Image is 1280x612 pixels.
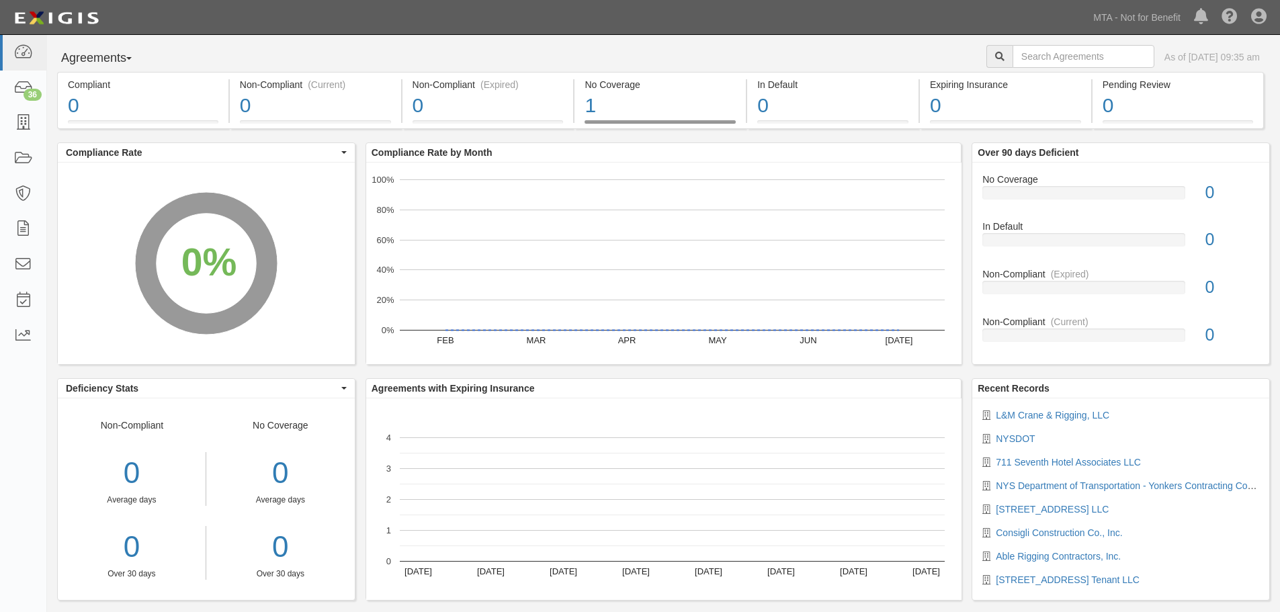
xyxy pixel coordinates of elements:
div: No Coverage [972,173,1269,186]
a: MTA - Not for Benefit [1086,4,1187,31]
a: NYSDOT [996,433,1035,444]
svg: A chart. [366,163,962,364]
text: JUN [800,335,816,345]
div: 0 [1195,323,1269,347]
text: 2 [386,494,391,505]
text: MAR [526,335,546,345]
div: Pending Review [1103,78,1253,91]
text: MAY [708,335,727,345]
input: Search Agreements [1013,45,1154,68]
div: 0 [1103,91,1253,120]
text: [DATE] [695,566,722,576]
div: (Expired) [480,78,519,91]
text: 60% [376,234,394,245]
div: Non-Compliant [972,315,1269,329]
a: In Default0 [747,120,919,131]
a: Non-Compliant(Current)0 [230,120,401,131]
div: 0 [216,452,345,494]
a: [STREET_ADDRESS] Tenant LLC [996,574,1140,585]
a: 0 [216,526,345,568]
span: Deficiency Stats [66,382,338,395]
div: 36 [24,89,42,101]
div: Over 30 days [58,568,206,580]
text: 80% [376,205,394,215]
svg: A chart. [58,163,355,364]
div: Non-Compliant [972,267,1269,281]
a: Pending Review0 [1093,120,1264,131]
text: [DATE] [622,566,650,576]
a: NYS Department of Transportation - Yonkers Contracting Company [996,480,1275,491]
text: 0 [386,556,391,566]
a: Consigli Construction Co., Inc. [996,527,1122,538]
b: Over 90 days Deficient [978,147,1078,158]
div: 0 [930,91,1081,120]
a: 0 [58,526,206,568]
div: 0 [58,452,206,494]
a: Expiring Insurance0 [920,120,1091,131]
div: 0 [1195,275,1269,300]
i: Help Center - Complianz [1222,9,1238,26]
text: 20% [376,295,394,305]
div: 1 [585,91,736,120]
div: 0 [1195,181,1269,205]
button: Compliance Rate [58,143,355,162]
div: Average days [216,494,345,506]
div: 0% [181,235,237,290]
b: Recent Records [978,383,1050,394]
div: 0 [240,91,391,120]
b: Compliance Rate by Month [372,147,493,158]
div: Over 30 days [216,568,345,580]
a: Non-Compliant(Expired)0 [982,267,1259,315]
a: Compliant0 [57,120,228,131]
text: [DATE] [885,335,912,345]
div: 0 [757,91,908,120]
text: [DATE] [767,566,795,576]
svg: A chart. [366,398,962,600]
b: Agreements with Expiring Insurance [372,383,535,394]
div: Non-Compliant (Current) [240,78,391,91]
div: (Current) [308,78,345,91]
div: As of [DATE] 09:35 am [1164,50,1260,64]
a: 711 Seventh Hotel Associates LLC [996,457,1141,468]
div: (Expired) [1051,267,1089,281]
a: In Default0 [982,220,1259,267]
text: FEB [437,335,454,345]
text: 3 [386,464,391,474]
button: Agreements [57,45,158,72]
span: Compliance Rate [66,146,338,159]
button: Deficiency Stats [58,379,355,398]
div: (Current) [1051,315,1089,329]
div: Non-Compliant (Expired) [413,78,564,91]
text: 4 [386,433,391,443]
a: [STREET_ADDRESS] LLC [996,504,1109,515]
div: Expiring Insurance [930,78,1081,91]
div: In Default [972,220,1269,233]
a: Able Rigging Contractors, Inc. [996,551,1121,562]
text: [DATE] [477,566,505,576]
text: [DATE] [550,566,577,576]
div: No Coverage [585,78,736,91]
div: Average days [58,494,206,506]
div: 0 [413,91,564,120]
img: Logo [10,6,103,30]
text: 1 [386,525,391,535]
div: No Coverage [206,419,355,580]
a: Non-Compliant(Expired)0 [402,120,574,131]
a: No Coverage0 [982,173,1259,220]
a: No Coverage1 [574,120,746,131]
div: 0 [68,91,218,120]
text: [DATE] [912,566,940,576]
a: L&M Crane & Rigging, LLC [996,410,1109,421]
text: [DATE] [840,566,867,576]
text: APR [617,335,636,345]
div: 0 [1195,228,1269,252]
text: 0% [381,325,394,335]
div: Compliant [68,78,218,91]
div: Non-Compliant [58,419,206,580]
div: In Default [757,78,908,91]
